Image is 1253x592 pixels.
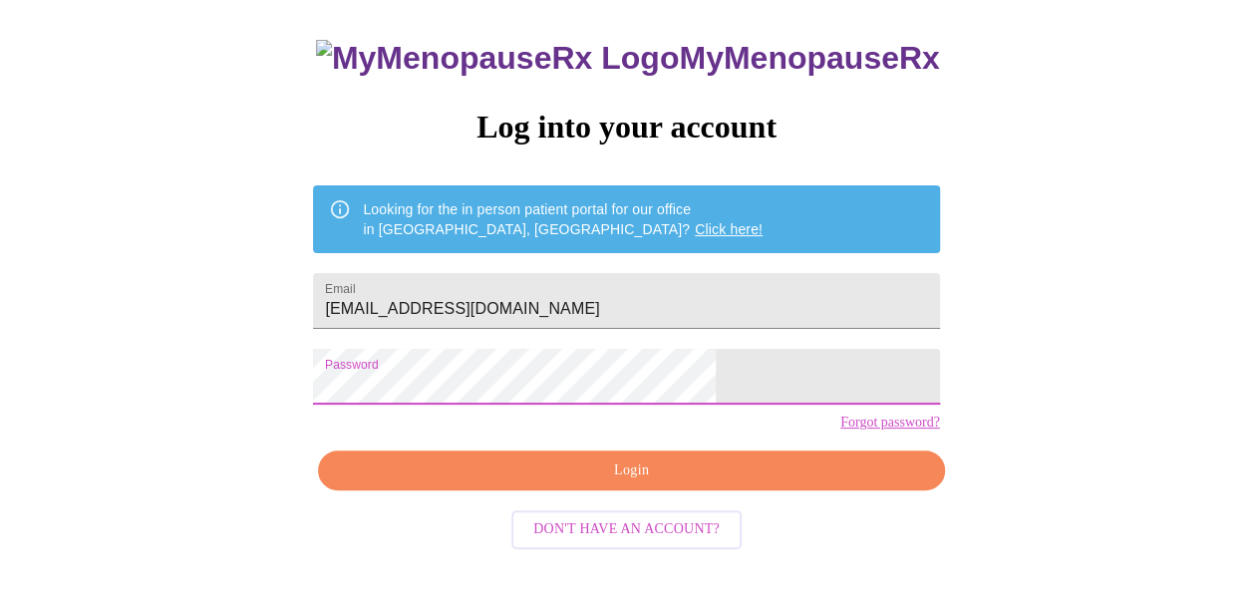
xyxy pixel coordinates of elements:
h3: Log into your account [313,109,939,146]
a: Don't have an account? [506,519,747,536]
div: Looking for the in person patient portal for our office in [GEOGRAPHIC_DATA], [GEOGRAPHIC_DATA]? [363,191,763,247]
a: Click here! [695,221,763,237]
h3: MyMenopauseRx [316,40,940,77]
span: Login [341,458,921,483]
a: Forgot password? [840,415,940,431]
button: Login [318,450,944,491]
span: Don't have an account? [533,517,720,542]
img: MyMenopauseRx Logo [316,40,679,77]
button: Don't have an account? [511,510,742,549]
